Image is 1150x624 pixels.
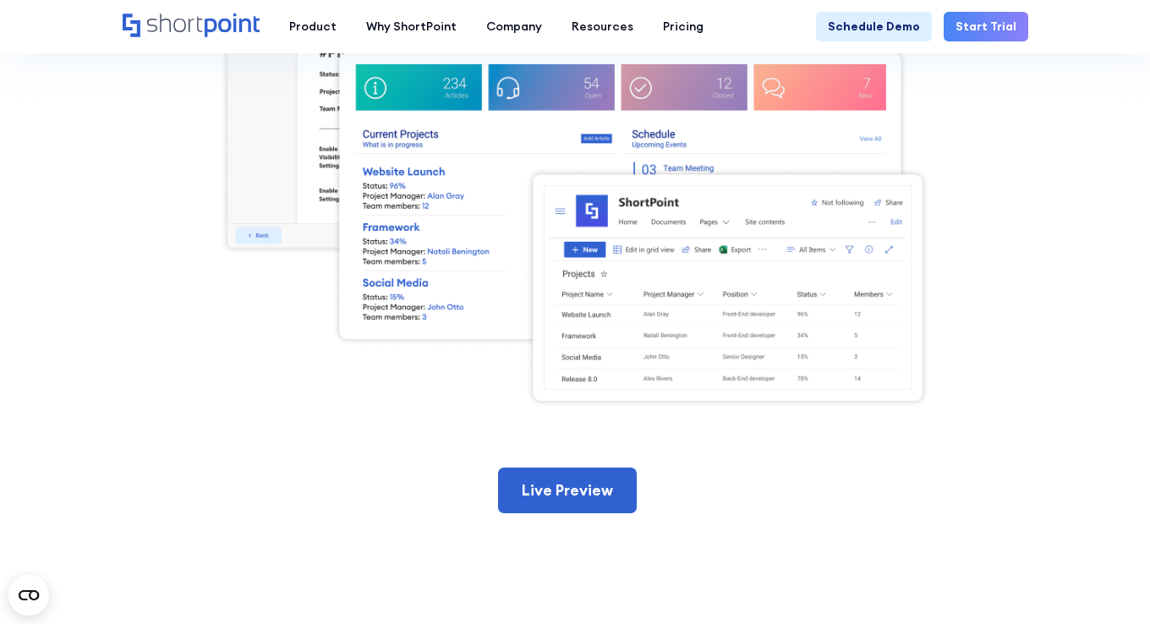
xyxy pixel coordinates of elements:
[649,12,719,41] a: Pricing
[275,12,352,41] a: Product
[123,14,260,39] a: Home
[486,18,542,36] div: Company
[1065,543,1150,624] iframe: Chat Widget
[944,12,1028,41] a: Start Trial
[557,12,649,41] a: Resources
[289,18,337,36] div: Product
[366,18,457,36] div: Why ShortPoint
[498,468,637,513] a: Live Preview
[352,12,472,41] a: Why ShortPoint
[8,575,49,616] button: Open CMP widget
[472,12,557,41] a: Company
[663,18,704,36] div: Pricing
[816,12,932,41] a: Schedule Demo
[572,18,633,36] div: Resources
